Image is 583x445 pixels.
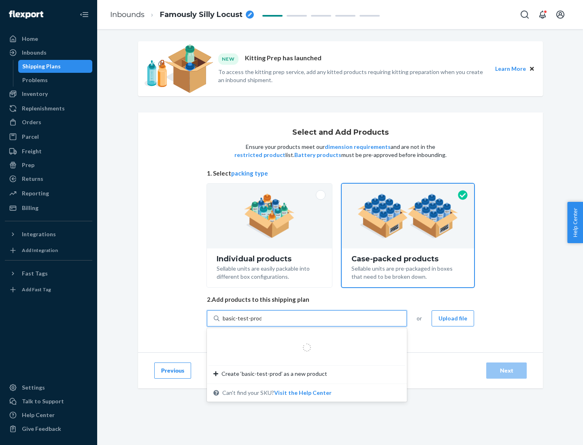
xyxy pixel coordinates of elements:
[22,118,41,126] div: Orders
[5,228,92,241] button: Integrations
[22,384,45,392] div: Settings
[5,32,92,45] a: Home
[22,230,56,238] div: Integrations
[217,263,322,281] div: Sellable units are easily packable into different box configurations.
[534,6,551,23] button: Open notifications
[207,169,474,178] span: 1. Select
[5,46,92,59] a: Inbounds
[5,201,92,214] a: Billing
[22,397,64,405] div: Talk to Support
[9,11,43,19] img: Flexport logo
[18,60,93,73] a: Shipping Plans
[104,3,260,27] ol: breadcrumbs
[22,147,42,155] div: Freight
[22,269,48,278] div: Fast Tags
[22,161,34,169] div: Prep
[495,64,526,73] button: Learn More
[493,367,520,375] div: Next
[22,425,61,433] div: Give Feedback
[22,189,49,197] div: Reporting
[486,362,527,379] button: Next
[22,133,39,141] div: Parcel
[5,116,92,129] a: Orders
[22,175,43,183] div: Returns
[517,6,533,23] button: Open Search Box
[218,68,488,84] p: To access the kitting prep service, add any kitted products requiring kitting preparation when yo...
[18,74,93,87] a: Problems
[22,104,65,112] div: Replenishments
[221,370,327,378] span: Create ‘basic-test-prod’ as a new product
[160,10,243,20] span: Famously Silly Locust
[357,194,458,238] img: case-pack.59cecea509d18c883b923b81aeac6d0b.png
[292,129,389,137] h1: Select and Add Products
[5,267,92,280] button: Fast Tags
[223,314,262,322] input: Create ‘basic-test-prod’ as a new productCan't find your SKU?Visit the Help Center
[234,151,285,159] button: restricted product
[567,202,583,243] button: Help Center
[552,6,568,23] button: Open account menu
[294,151,341,159] button: Battery products
[5,381,92,394] a: Settings
[5,283,92,296] a: Add Fast Tag
[5,130,92,143] a: Parcel
[5,87,92,100] a: Inventory
[22,204,38,212] div: Billing
[76,6,92,23] button: Close Navigation
[22,286,51,293] div: Add Fast Tag
[351,263,464,281] div: Sellable units are pre-packaged in boxes that need to be broken down.
[22,49,47,57] div: Inbounds
[351,255,464,263] div: Case-packed products
[218,53,238,64] div: NEW
[22,76,48,84] div: Problems
[325,143,391,151] button: dimension requirements
[22,35,38,43] div: Home
[5,244,92,257] a: Add Integration
[217,255,322,263] div: Individual products
[244,194,295,238] img: individual-pack.facf35554cb0f1810c75b2bd6df2d64e.png
[22,411,55,419] div: Help Center
[5,159,92,172] a: Prep
[234,143,447,159] p: Ensure your products meet our and are not in the list. must be pre-approved before inbounding.
[5,102,92,115] a: Replenishments
[222,389,332,397] span: Can't find your SKU?
[274,389,332,397] button: Create ‘basic-test-prod’ as a new productCan't find your SKU?
[5,187,92,200] a: Reporting
[5,422,92,435] button: Give Feedback
[417,314,422,322] span: or
[528,64,536,73] button: Close
[5,172,92,185] a: Returns
[231,169,268,178] button: packing type
[245,53,321,64] p: Kitting Prep has launched
[110,10,145,19] a: Inbounds
[22,90,48,98] div: Inventory
[22,247,58,254] div: Add Integration
[154,362,191,379] button: Previous
[5,409,92,422] a: Help Center
[5,395,92,408] a: Talk to Support
[432,310,474,326] button: Upload file
[207,295,474,304] span: 2. Add products to this shipping plan
[22,62,61,70] div: Shipping Plans
[5,145,92,158] a: Freight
